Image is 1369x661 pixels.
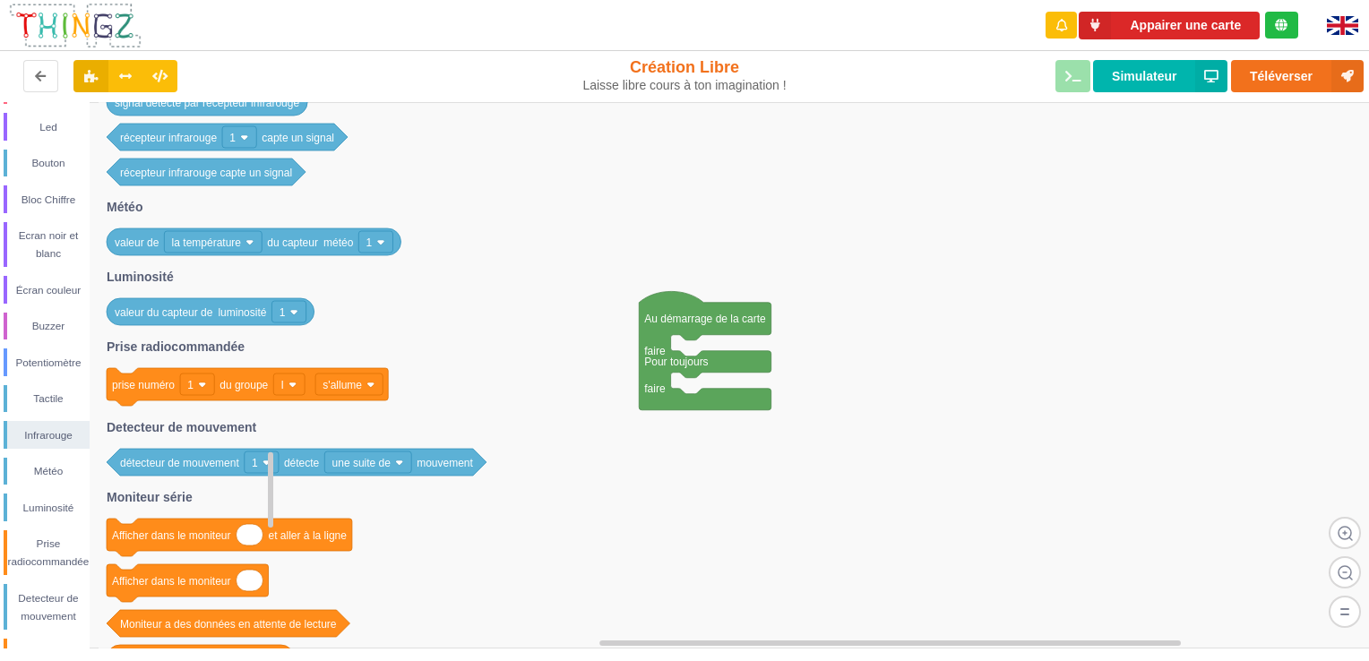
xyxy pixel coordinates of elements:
text: valeur du capteur de [115,306,213,319]
text: faire [644,345,666,357]
div: Infrarouge [7,426,90,444]
text: météo [323,236,354,249]
text: prise numéro [112,379,175,391]
text: Moniteur série [107,490,193,504]
div: Moniteur série [7,643,90,661]
text: la température [172,236,242,249]
text: et aller à la ligne [269,529,348,542]
div: Potentiomètre [7,354,90,372]
text: capte un signal [262,132,334,144]
div: Météo [7,462,90,480]
text: faire [644,382,666,395]
div: Ecran noir et blanc [7,227,90,262]
div: Bouton [7,154,90,172]
div: Écran couleur [7,281,90,299]
button: Simulateur [1093,60,1227,92]
img: gb.png [1327,16,1358,35]
text: récepteur infrarouge capte un signal [120,167,292,179]
div: Luminosité [7,499,90,517]
img: thingz_logo.png [8,2,142,49]
div: Laisse libre cours à ton imagination ! [567,78,802,93]
text: valeur de [115,236,159,249]
text: détecte [284,457,320,469]
text: 1 [280,306,286,319]
text: 1 [229,132,236,144]
text: 1 [366,236,373,249]
text: 1 [187,379,194,391]
text: Au démarrage de la carte [644,313,766,325]
div: Bloc Chiffre [7,191,90,209]
text: Pour toujours [644,356,708,368]
div: Tactile [7,390,90,408]
text: Moniteur a des données en attente de lecture [120,618,337,631]
div: Prise radiocommandée [7,535,90,571]
text: détecteur de mouvement [120,457,239,469]
text: signal détecté par récepteur infrarouge [115,97,299,109]
button: Téléverser [1231,60,1364,92]
div: Création Libre [567,57,802,93]
div: Tu es connecté au serveur de création de Thingz [1265,12,1298,39]
text: Météo [107,200,142,214]
text: récepteur infrarouge [120,132,217,144]
text: I [281,379,284,391]
text: une suite de [332,457,392,469]
div: Buzzer [7,317,90,335]
text: Afficher dans le moniteur [112,575,231,588]
text: Afficher dans le moniteur [112,529,231,542]
text: mouvement [417,457,473,469]
div: Led [7,118,90,136]
button: Appairer une carte [1079,12,1260,39]
text: du capteur [267,236,318,249]
text: luminosité [218,306,266,319]
text: Detecteur de mouvement [107,420,257,434]
text: 1 [252,457,258,469]
div: Detecteur de mouvement [7,589,90,625]
text: Prise radiocommandée [107,339,245,354]
text: Luminosité [107,270,174,284]
text: du groupe [220,379,268,391]
text: s'allume [323,379,362,391]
